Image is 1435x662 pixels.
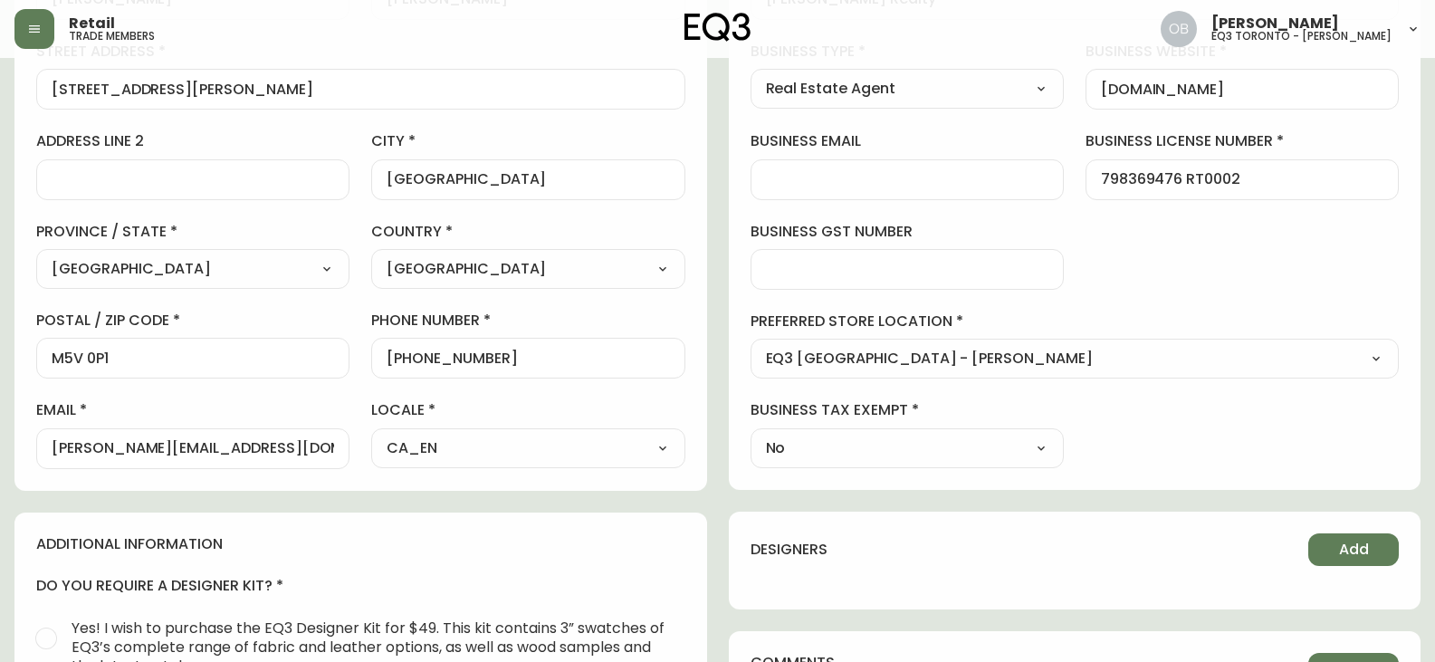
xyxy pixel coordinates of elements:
input: https://www.designshop.com [1101,81,1383,98]
label: business license number [1086,131,1399,151]
label: business tax exempt [751,400,1064,420]
h4: designers [751,540,828,560]
label: business gst number [751,222,1064,242]
img: logo [684,13,751,42]
label: phone number [371,311,684,331]
h5: trade members [69,31,155,42]
label: email [36,400,349,420]
button: Add [1308,533,1399,566]
label: city [371,131,684,151]
label: province / state [36,222,349,242]
label: postal / zip code [36,311,349,331]
h5: eq3 toronto - [PERSON_NAME] [1211,31,1392,42]
img: 8e0065c524da89c5c924d5ed86cfe468 [1161,11,1197,47]
span: Retail [69,16,115,31]
label: address line 2 [36,131,349,151]
label: preferred store location [751,312,1400,331]
h4: do you require a designer kit? [36,576,685,596]
label: locale [371,400,684,420]
h4: additional information [36,534,685,554]
span: Add [1339,540,1369,560]
label: country [371,222,684,242]
span: [PERSON_NAME] [1211,16,1339,31]
label: business email [751,131,1064,151]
